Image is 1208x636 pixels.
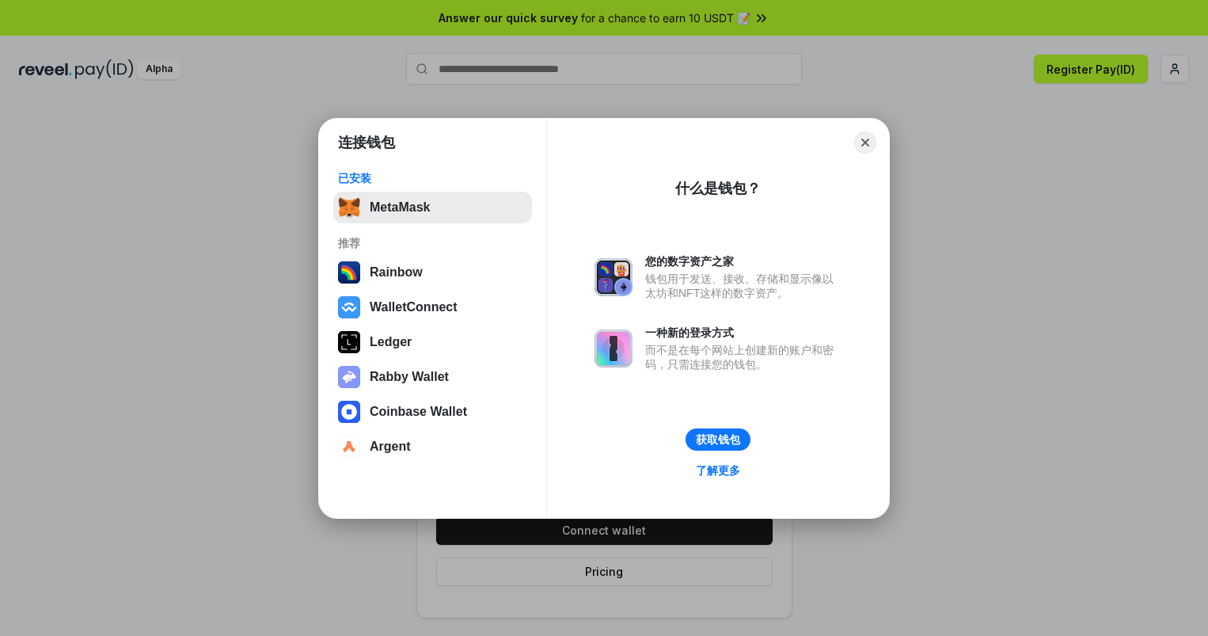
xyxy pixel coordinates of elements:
img: svg+xml,%3Csvg%20fill%3D%22none%22%20height%3D%2233%22%20viewBox%3D%220%200%2035%2033%22%20width%... [338,196,360,219]
div: Coinbase Wallet [370,405,467,419]
img: svg+xml,%3Csvg%20xmlns%3D%22http%3A%2F%2Fwww.w3.org%2F2000%2Fsvg%22%20fill%3D%22none%22%20viewBox... [595,258,632,296]
div: WalletConnect [370,300,458,314]
div: Rabby Wallet [370,370,449,384]
div: 推荐 [338,236,527,250]
img: svg+xml,%3Csvg%20xmlns%3D%22http%3A%2F%2Fwww.w3.org%2F2000%2Fsvg%22%20fill%3D%22none%22%20viewBox... [595,329,632,368]
img: svg+xml,%3Csvg%20width%3D%22120%22%20height%3D%22120%22%20viewBox%3D%220%200%20120%20120%22%20fil... [338,261,360,284]
img: svg+xml,%3Csvg%20xmlns%3D%22http%3A%2F%2Fwww.w3.org%2F2000%2Fsvg%22%20width%3D%2228%22%20height%3... [338,331,360,353]
button: WalletConnect [333,291,532,323]
img: svg+xml,%3Csvg%20xmlns%3D%22http%3A%2F%2Fwww.w3.org%2F2000%2Fsvg%22%20fill%3D%22none%22%20viewBox... [338,366,360,388]
img: svg+xml,%3Csvg%20width%3D%2228%22%20height%3D%2228%22%20viewBox%3D%220%200%2028%2028%22%20fill%3D... [338,401,360,423]
div: 获取钱包 [696,432,740,447]
div: Rainbow [370,265,423,280]
div: 一种新的登录方式 [645,326,841,340]
button: 获取钱包 [686,428,750,451]
div: 您的数字资产之家 [645,254,841,268]
button: Ledger [333,326,532,358]
button: Rabby Wallet [333,361,532,393]
div: 而不是在每个网站上创建新的账户和密码，只需连接您的钱包。 [645,343,841,371]
div: Ledger [370,335,412,349]
button: Coinbase Wallet [333,396,532,428]
h1: 连接钱包 [338,133,395,152]
div: 钱包用于发送、接收、存储和显示像以太坊和NFT这样的数字资产。 [645,272,841,300]
a: 了解更多 [686,460,750,481]
div: 什么是钱包？ [675,179,761,198]
button: Close [854,131,876,154]
div: MetaMask [370,200,430,215]
button: MetaMask [333,192,532,223]
div: Argent [370,440,411,454]
div: 了解更多 [696,463,740,478]
button: Argent [333,431,532,463]
div: 已安装 [338,171,527,185]
img: svg+xml,%3Csvg%20width%3D%2228%22%20height%3D%2228%22%20viewBox%3D%220%200%2028%2028%22%20fill%3D... [338,296,360,318]
img: svg+xml,%3Csvg%20width%3D%2228%22%20height%3D%2228%22%20viewBox%3D%220%200%2028%2028%22%20fill%3D... [338,436,360,458]
button: Rainbow [333,257,532,288]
